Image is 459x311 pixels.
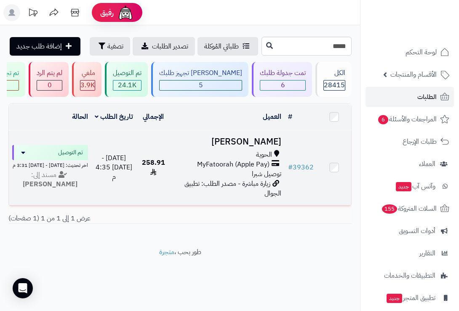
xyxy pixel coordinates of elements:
img: logo-2.png [402,24,451,41]
a: الكل28415 [314,62,353,97]
span: إضافة طلب جديد [16,41,62,51]
span: توصيل شبرا [252,169,281,179]
div: Open Intercom Messenger [13,278,33,298]
h3: [PERSON_NAME] [174,137,281,147]
a: طلباتي المُوكلة [197,37,258,56]
span: لوحة التحكم [406,46,437,58]
span: جديد [387,294,402,303]
span: العملاء [419,158,435,170]
strong: [PERSON_NAME] [23,179,77,189]
a: التطبيقات والخدمات [366,265,454,286]
span: 0 [37,80,62,90]
a: طلبات الإرجاع [366,131,454,152]
span: المراجعات والأسئلة [377,113,437,125]
span: تم التوصيل [58,148,83,157]
span: طلبات الإرجاع [403,136,437,147]
a: العملاء [366,154,454,174]
span: تطبيق المتجر [386,292,435,304]
a: # [288,112,292,122]
span: MyFatoorah (Apple Pay) [197,160,270,169]
div: عرض 1 إلى 1 من 1 (1 صفحات) [2,214,358,223]
a: الإجمالي [143,112,164,122]
a: التقارير [366,243,454,263]
span: 6 [378,115,388,124]
a: أدوات التسويق [366,221,454,241]
div: [PERSON_NAME] تجهيز طلبك [159,68,242,78]
img: ai-face.png [117,4,134,21]
a: العميل [263,112,281,122]
div: اخر تحديث: [DATE] - [DATE] 3:31 م [12,160,88,169]
div: مسند إلى: [6,170,94,190]
span: رفيق [100,8,114,18]
span: 3.9K [80,80,95,90]
button: تصفية [90,37,130,56]
div: الكل [323,68,345,78]
span: 24.1K [113,80,141,90]
span: # [288,162,293,172]
a: تحديثات المنصة [22,4,43,23]
span: 258.91 [142,158,165,177]
span: التطبيقات والخدمات [384,270,435,282]
span: طلباتي المُوكلة [204,41,239,51]
span: الحوية [256,150,272,160]
a: الطلبات [366,87,454,107]
span: زيارة مباشرة - مصدر الطلب: تطبيق الجوال [184,179,281,198]
span: 6 [260,80,305,90]
div: تمت جدولة طلبك [260,68,306,78]
span: 155 [382,204,397,214]
span: وآتس آب [395,180,435,192]
a: السلات المتروكة155 [366,198,454,219]
div: 3880 [80,80,95,90]
span: السلات المتروكة [381,203,437,214]
a: تاريخ الطلب [95,112,133,122]
a: لوحة التحكم [366,42,454,62]
div: ملغي [80,68,95,78]
span: أدوات التسويق [399,225,435,237]
a: [PERSON_NAME] تجهيز طلبك 5 [149,62,250,97]
a: ملغي 3.9K [70,62,103,97]
a: تطبيق المتجرجديد [366,288,454,308]
a: تصدير الطلبات [133,37,195,56]
div: 24140 [113,80,141,90]
a: تمت جدولة طلبك 6 [250,62,314,97]
a: الحالة [72,112,88,122]
a: وآتس آبجديد [366,176,454,196]
a: تم التوصيل 24.1K [103,62,149,97]
a: إضافة طلب جديد [10,37,80,56]
span: تصدير الطلبات [152,41,188,51]
a: لم يتم الرد 0 [27,62,70,97]
span: تصفية [107,41,123,51]
span: الأقسام والمنتجات [390,69,437,80]
div: تم التوصيل [113,68,141,78]
a: متجرة [159,247,174,257]
span: [DATE] - [DATE] 4:35 م [96,153,132,182]
span: التقارير [419,247,435,259]
span: جديد [396,182,411,191]
span: 5 [160,80,242,90]
span: الطلبات [417,91,437,103]
a: المراجعات والأسئلة6 [366,109,454,129]
a: #39362 [288,162,314,172]
span: 28415 [324,80,345,90]
div: لم يتم الرد [37,68,62,78]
